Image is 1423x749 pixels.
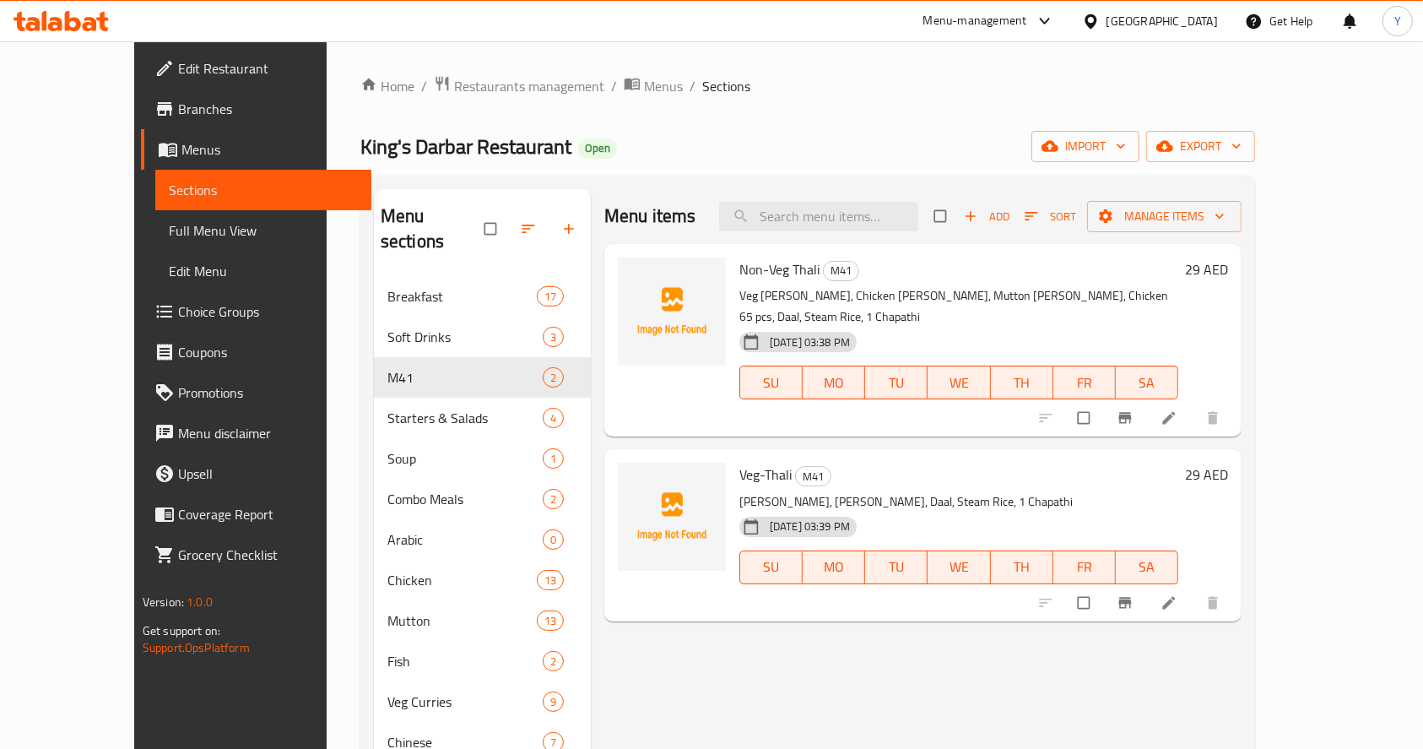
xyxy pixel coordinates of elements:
a: Menu disclaimer [141,413,372,453]
div: items [543,448,564,469]
div: Veg Curries9 [374,681,591,722]
span: SA [1123,555,1171,579]
a: Coupons [141,332,372,372]
span: Restaurants management [454,76,604,96]
span: Menus [181,139,359,160]
span: Y [1394,12,1401,30]
span: TH [998,371,1047,395]
a: Edit Restaurant [141,48,372,89]
span: Mutton [387,611,537,631]
a: Sections [155,170,372,210]
div: items [537,611,564,631]
button: Sort [1020,204,1080,230]
span: SU [747,371,796,395]
a: Grocery Checklist [141,535,372,575]
span: Menus [644,76,683,96]
button: delete [1194,584,1235,621]
span: Get support on: [143,620,220,642]
span: FR [1060,371,1109,395]
span: Starters & Salads [387,408,543,428]
span: Full Menu View [169,220,359,241]
button: SA [1116,366,1178,399]
button: SU [739,366,803,399]
li: / [421,76,427,96]
span: WE [934,555,983,579]
a: Coverage Report [141,494,372,535]
li: / [690,76,695,96]
span: Promotions [178,383,359,403]
span: Arabic [387,529,543,550]
span: Non-Veg Thali [739,257,820,282]
span: Sections [702,76,750,96]
span: [DATE] 03:38 PM [763,334,857,350]
span: Coverage Report [178,504,359,524]
span: Add [964,207,1009,226]
div: items [537,286,564,307]
span: Breakfast [387,286,537,307]
span: Veg-Thali [739,462,792,487]
span: 1.0.0 [187,591,213,613]
button: Add [960,204,1014,230]
span: TU [872,555,921,579]
a: Restaurants management [434,75,604,97]
span: [DATE] 03:39 PM [763,518,857,535]
span: Add item [960,204,1014,230]
button: MO [803,551,865,584]
span: Select to update [1068,587,1103,619]
div: items [543,408,564,428]
button: export [1146,131,1255,162]
div: Fish [387,651,543,671]
div: Soup1 [374,438,591,479]
p: [PERSON_NAME], [PERSON_NAME], Daal, Steam Rice, 1 Chapathi [739,491,1178,513]
span: Manage items [1101,206,1228,227]
div: M41 [795,466,831,486]
span: Sort [1025,207,1076,226]
span: WE [934,371,983,395]
span: 13 [538,613,563,629]
div: items [543,529,564,550]
span: M41 [387,367,543,388]
span: SA [1123,371,1171,395]
a: Edit menu item [1161,594,1181,611]
span: 2 [544,654,563,670]
a: Menus [141,129,372,170]
a: Branches [141,89,372,129]
p: Veg [PERSON_NAME], Chicken [PERSON_NAME], Mutton [PERSON_NAME], Chicken 65 pcs, Daal, Steam Rice,... [739,285,1178,328]
span: export [1160,136,1242,157]
span: Soup [387,448,543,469]
input: search [719,202,918,231]
span: Upsell [178,464,359,484]
div: Menu-management [923,11,1027,31]
span: MO [809,555,858,579]
img: Veg-Thali [618,463,726,571]
button: delete [1194,399,1235,437]
a: Upsell [141,453,372,494]
span: Select section [924,200,960,232]
li: / [611,76,617,96]
a: Choice Groups [141,291,372,332]
span: Choice Groups [178,301,359,322]
span: Chicken [387,570,537,590]
div: Chicken13 [374,560,591,600]
a: Edit Menu [155,251,372,291]
button: FR [1053,366,1116,399]
span: TH [998,555,1047,579]
button: SU [739,551,803,584]
span: 13 [538,573,563,589]
button: Branch-specific-item [1106,584,1147,621]
span: 9 [544,694,563,710]
button: TH [991,366,1053,399]
span: Version: [143,591,184,613]
h2: Menu sections [381,204,484,254]
span: Menu disclaimer [178,423,359,443]
span: Soft Drinks [387,327,543,347]
a: Home [360,76,414,96]
span: Combo Meals [387,489,543,509]
span: Sections [169,180,359,200]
